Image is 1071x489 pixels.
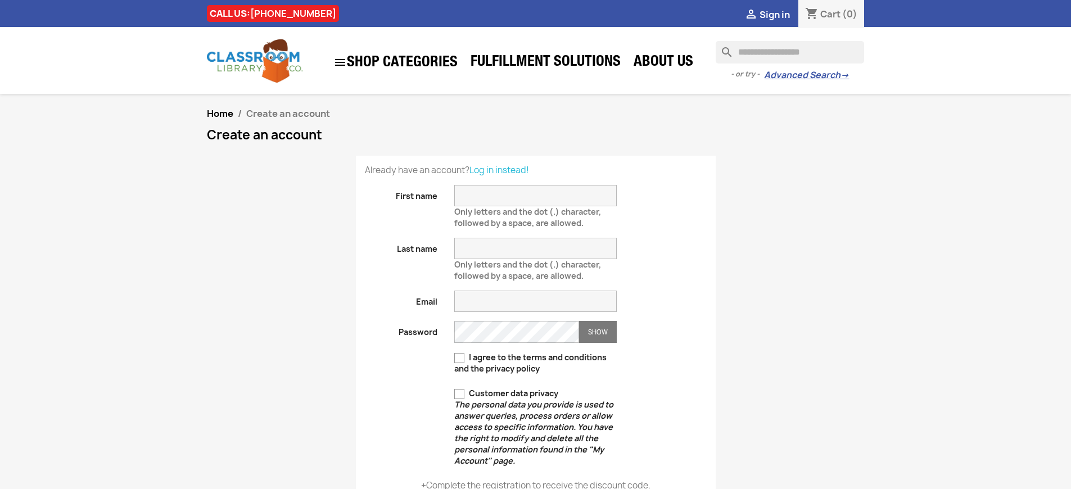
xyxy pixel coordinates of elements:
span: → [840,70,849,81]
span: Create an account [246,107,330,120]
a: Fulfillment Solutions [465,52,626,74]
img: Classroom Library Company [207,39,302,83]
a: Log in instead! [469,164,529,176]
span: - or try - [731,69,764,80]
a: About Us [628,52,699,74]
input: Password input [454,321,579,343]
a:  Sign in [744,8,790,21]
i: shopping_cart [805,8,819,21]
i: search [716,41,729,55]
i:  [744,8,758,22]
input: Search [716,41,864,64]
label: Email [356,291,446,307]
label: Last name [356,238,446,255]
span: Only letters and the dot (.) character, followed by a space, are allowed. [454,255,601,281]
button: Show [579,321,617,343]
label: First name [356,185,446,202]
span: Cart [820,8,840,20]
p: Already have an account? [365,165,707,176]
a: Advanced Search→ [764,70,849,81]
span: (0) [842,8,857,20]
a: Home [207,107,233,120]
i:  [333,56,347,69]
span: Sign in [760,8,790,21]
label: Password [356,321,446,338]
div: CALL US: [207,5,339,22]
a: SHOP CATEGORIES [328,50,463,75]
h1: Create an account [207,128,865,142]
label: Customer data privacy [454,388,617,467]
label: I agree to the terms and conditions and the privacy policy [454,352,617,374]
span: Only letters and the dot (.) character, followed by a space, are allowed. [454,202,601,228]
a: [PHONE_NUMBER] [250,7,336,20]
em: The personal data you provide is used to answer queries, process orders or allow access to specif... [454,399,613,466]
